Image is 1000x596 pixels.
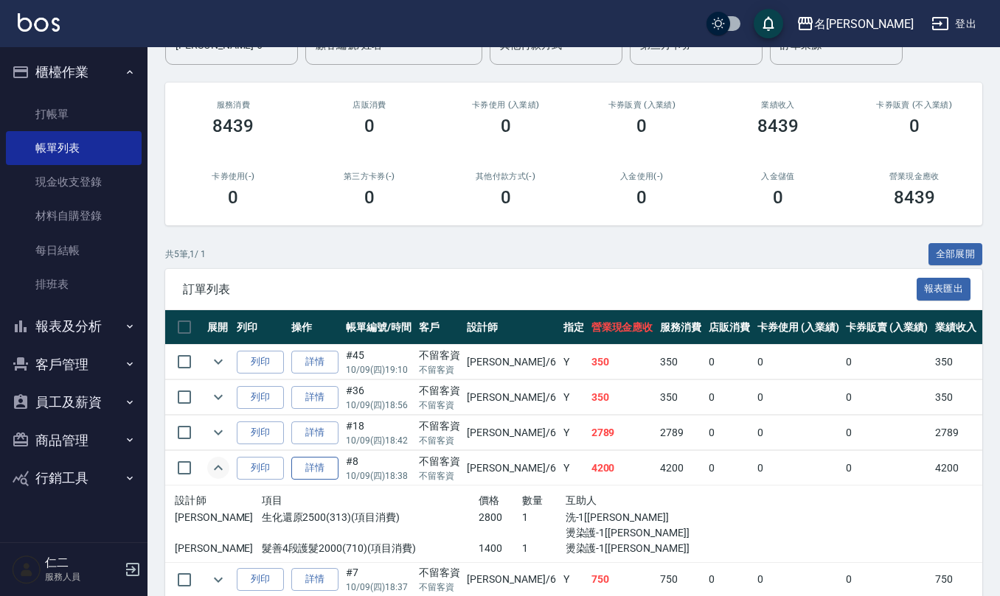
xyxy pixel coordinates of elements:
[728,100,829,110] h2: 業績收入
[463,416,559,450] td: [PERSON_NAME] /6
[754,9,783,38] button: save
[364,187,375,208] h3: 0
[346,363,412,376] p: 10/09 (四) 19:10
[522,541,566,556] p: 1
[636,116,647,136] h3: 0
[419,399,460,412] p: 不留客資
[656,416,705,450] td: 2789
[591,172,692,181] h2: 入金使用(-)
[207,421,229,444] button: expand row
[6,307,142,346] button: 報表及分析
[917,278,971,301] button: 報表匯出
[6,267,142,301] a: 排班表
[842,451,931,485] td: 0
[560,451,588,485] td: Y
[346,434,412,447] p: 10/09 (四) 18:42
[501,116,511,136] h3: 0
[204,310,233,345] th: 展開
[522,510,566,525] p: 1
[455,100,556,110] h2: 卡券使用 (入業績)
[931,380,980,415] td: 350
[757,116,799,136] h3: 8439
[656,310,705,345] th: 服務消費
[754,345,843,379] td: 0
[183,100,284,110] h3: 服務消費
[591,100,692,110] h2: 卡券販賣 (入業績)
[237,457,284,480] button: 列印
[501,187,511,208] h3: 0
[228,187,238,208] h3: 0
[656,380,705,415] td: 350
[419,418,460,434] div: 不留客資
[566,525,696,541] p: 燙染護-1[[PERSON_NAME]]
[705,345,754,379] td: 0
[419,434,460,447] p: 不留客資
[6,346,142,384] button: 客戶管理
[705,416,754,450] td: 0
[342,310,415,345] th: 帳單編號/時間
[6,421,142,460] button: 商品管理
[419,363,460,376] p: 不留客資
[6,131,142,165] a: 帳單列表
[754,451,843,485] td: 0
[207,386,229,408] button: expand row
[45,555,120,570] h5: 仁二
[842,380,931,415] td: 0
[233,310,288,345] th: 列印
[212,116,254,136] h3: 8439
[262,541,479,556] p: 髮善4段護髮2000(710)(項目消費)
[237,568,284,591] button: 列印
[917,281,971,295] a: 報表匯出
[728,172,829,181] h2: 入金儲值
[18,13,60,32] img: Logo
[346,399,412,412] p: 10/09 (四) 18:56
[6,459,142,497] button: 行銷工具
[237,386,284,409] button: 列印
[560,380,588,415] td: Y
[207,351,229,373] button: expand row
[588,416,657,450] td: 2789
[463,310,559,345] th: 設計師
[773,187,783,208] h3: 0
[479,510,522,525] p: 2800
[705,451,754,485] td: 0
[346,581,412,594] p: 10/09 (四) 18:37
[175,541,262,556] p: [PERSON_NAME]
[588,380,657,415] td: 350
[479,494,500,506] span: 價格
[419,581,460,594] p: 不留客資
[463,345,559,379] td: [PERSON_NAME] /6
[656,451,705,485] td: 4200
[291,421,338,444] a: 詳情
[560,416,588,450] td: Y
[419,565,460,581] div: 不留客資
[291,386,338,409] a: 詳情
[931,451,980,485] td: 4200
[479,541,522,556] p: 1400
[6,199,142,233] a: 材料自購登錄
[705,310,754,345] th: 店販消費
[588,345,657,379] td: 350
[931,416,980,450] td: 2789
[909,116,920,136] h3: 0
[12,555,41,584] img: Person
[207,457,229,479] button: expand row
[6,165,142,199] a: 現金收支登錄
[566,541,696,556] p: 燙染護-1[[PERSON_NAME]]
[656,345,705,379] td: 350
[6,383,142,421] button: 員工及薪資
[419,454,460,469] div: 不留客資
[931,345,980,379] td: 350
[262,510,479,525] p: 生化還原2500(313)(項目消費)
[864,172,965,181] h2: 營業現金應收
[291,568,338,591] a: 詳情
[364,116,375,136] h3: 0
[207,569,229,591] button: expand row
[754,310,843,345] th: 卡券使用 (入業績)
[342,416,415,450] td: #18
[842,416,931,450] td: 0
[6,53,142,91] button: 櫃檯作業
[928,243,983,266] button: 全部展開
[455,172,556,181] h2: 其他付款方式(-)
[419,469,460,483] p: 不留客資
